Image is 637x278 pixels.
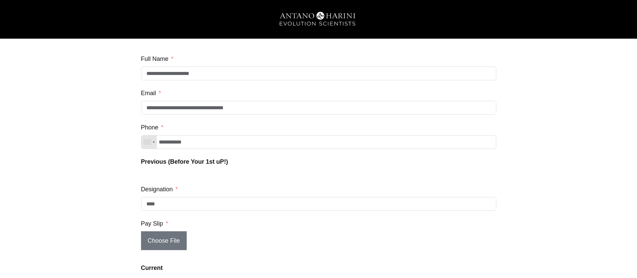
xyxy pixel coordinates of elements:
[141,135,157,149] div: Telephone country code
[141,217,168,230] label: Pay Slip
[268,7,369,32] img: A&H_Ev png
[141,135,496,149] input: Phone
[141,53,174,65] label: Full Name
[141,231,187,250] span: Choose File
[141,158,228,165] strong: Previous (Before Your 1st uP!)
[141,183,178,195] label: Designation
[141,87,161,99] label: Email
[141,265,163,271] strong: Current
[141,121,164,133] label: Phone
[141,197,496,211] input: Designation
[141,101,496,115] input: Email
